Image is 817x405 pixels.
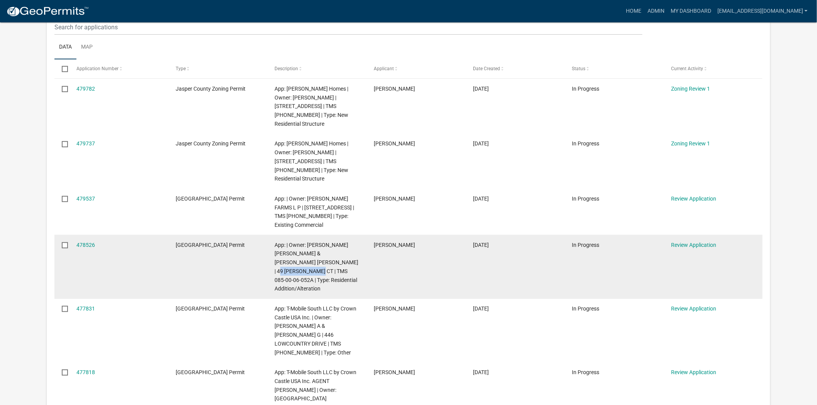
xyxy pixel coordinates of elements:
span: 09/15/2025 [473,242,489,248]
span: Kyle Johnson [374,369,415,375]
span: 09/17/2025 [473,140,489,147]
a: 478526 [76,242,95,248]
a: Admin [644,4,668,19]
a: Home [623,4,644,19]
a: 479782 [76,86,95,92]
span: Kyle Johnson [374,305,415,312]
a: Review Application [671,305,716,312]
span: 09/12/2025 [473,369,489,375]
span: Timothy Patterson [374,196,415,202]
span: In Progress [572,140,600,147]
span: In Progress [572,86,600,92]
span: Status [572,66,586,71]
span: App: | Owner: THOMPSON ANTHONY VICTOR & MEGAN MARY | 49 LACY LOVE CT | TMS 085-00-06-052A | Type:... [275,242,359,292]
span: In Progress [572,305,600,312]
a: 477818 [76,369,95,375]
a: Review Application [671,369,716,375]
a: 479737 [76,140,95,147]
span: Will Scritchfield [374,140,415,147]
span: App: T-Mobile South LLC by Crown Castle USA Inc. | Owner: STOKES JERRY A & CECELIA G | 446 LOWCOU... [275,305,357,356]
a: [EMAIL_ADDRESS][DOMAIN_NAME] [714,4,811,19]
datatable-header-cell: Date Created [466,59,565,78]
span: App: Schumacher Homes | Owner: FREISMUTH WILLIAM P | 4031 OKATIE HWY S | TMS 039-00-12-001 | Type... [275,86,349,127]
span: Applicant [374,66,394,71]
span: Date Created [473,66,500,71]
datatable-header-cell: Applicant [366,59,466,78]
span: Application Number [76,66,119,71]
datatable-header-cell: Description [267,59,366,78]
input: Search for applications [54,19,643,35]
datatable-header-cell: Current Activity [664,59,763,78]
span: Description [275,66,298,71]
a: Review Application [671,242,716,248]
span: Current Activity [671,66,703,71]
span: Jhonatan Urias [374,242,415,248]
span: App: | Owner: VOLKERT FARMS L P | 28 RICE POND RD | TMS 080-00-03-085 | Type: Existing Commercial [275,196,354,228]
a: Review Application [671,196,716,202]
a: Data [54,35,76,60]
span: Jasper County Zoning Permit [176,140,246,147]
span: Jasper County Building Permit [176,305,245,312]
a: Map [76,35,97,60]
span: Will Scritchfield [374,86,415,92]
span: In Progress [572,369,600,375]
datatable-header-cell: Select [54,59,69,78]
span: In Progress [572,242,600,248]
datatable-header-cell: Type [168,59,268,78]
span: 09/12/2025 [473,305,489,312]
span: In Progress [572,196,600,202]
span: 09/16/2025 [473,196,489,202]
a: Zoning Review 1 [671,86,710,92]
datatable-header-cell: Status [564,59,664,78]
span: Jasper County Building Permit [176,369,245,375]
a: My Dashboard [668,4,714,19]
a: 479537 [76,196,95,202]
span: 09/17/2025 [473,86,489,92]
span: Jasper County Building Permit [176,242,245,248]
a: Zoning Review 1 [671,140,710,147]
span: App: Schumacher Homes | Owner: FREISMUTH WILLIAM P | 4031 OKATIE HWY S | TMS 039-00-12-001 | Type... [275,140,349,182]
span: Jasper County Zoning Permit [176,86,246,92]
span: Jasper County Building Permit [176,196,245,202]
datatable-header-cell: Application Number [69,59,168,78]
span: Type [176,66,186,71]
a: 477831 [76,305,95,312]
